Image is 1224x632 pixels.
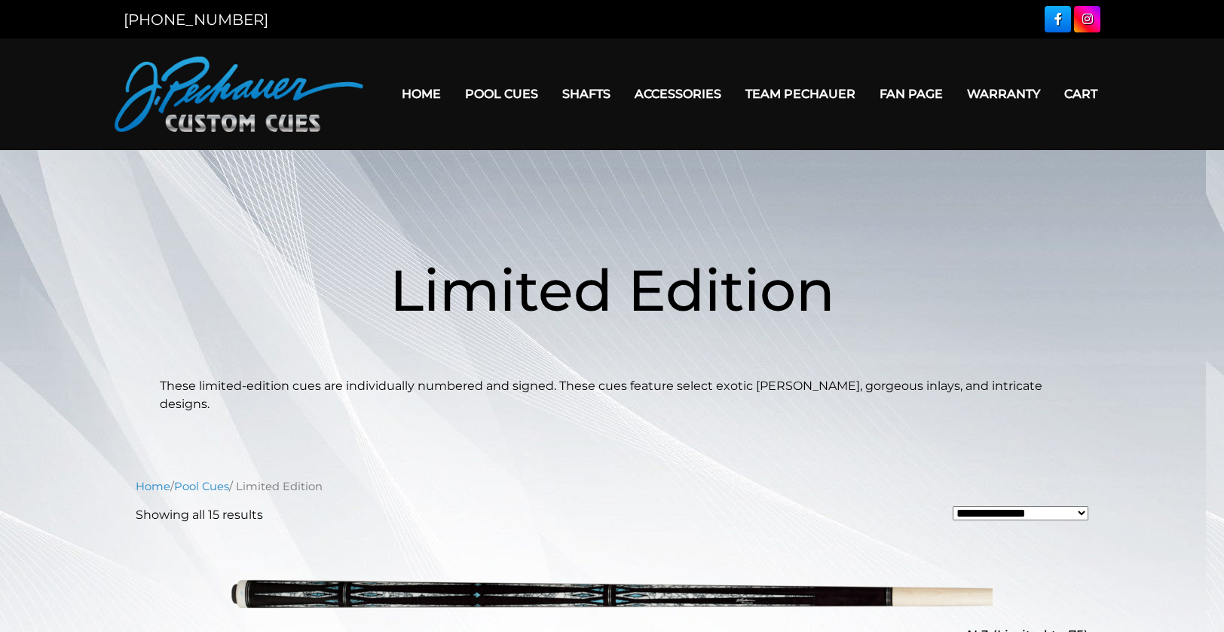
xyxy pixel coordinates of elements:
a: Home [136,480,170,493]
a: Pool Cues [174,480,229,493]
a: Home [390,75,453,113]
p: Showing all 15 results [136,506,263,524]
a: Pool Cues [453,75,550,113]
select: Shop order [953,506,1088,520]
a: Accessories [623,75,733,113]
span: Limited Edition [390,255,835,325]
a: Cart [1052,75,1109,113]
a: Team Pechauer [733,75,868,113]
a: Fan Page [868,75,955,113]
p: These limited-edition cues are individually numbered and signed. These cues feature select exotic... [160,377,1064,413]
img: Pechauer Custom Cues [115,57,363,132]
a: Shafts [550,75,623,113]
a: [PHONE_NUMBER] [124,11,268,29]
a: Warranty [955,75,1052,113]
nav: Breadcrumb [136,478,1088,495]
